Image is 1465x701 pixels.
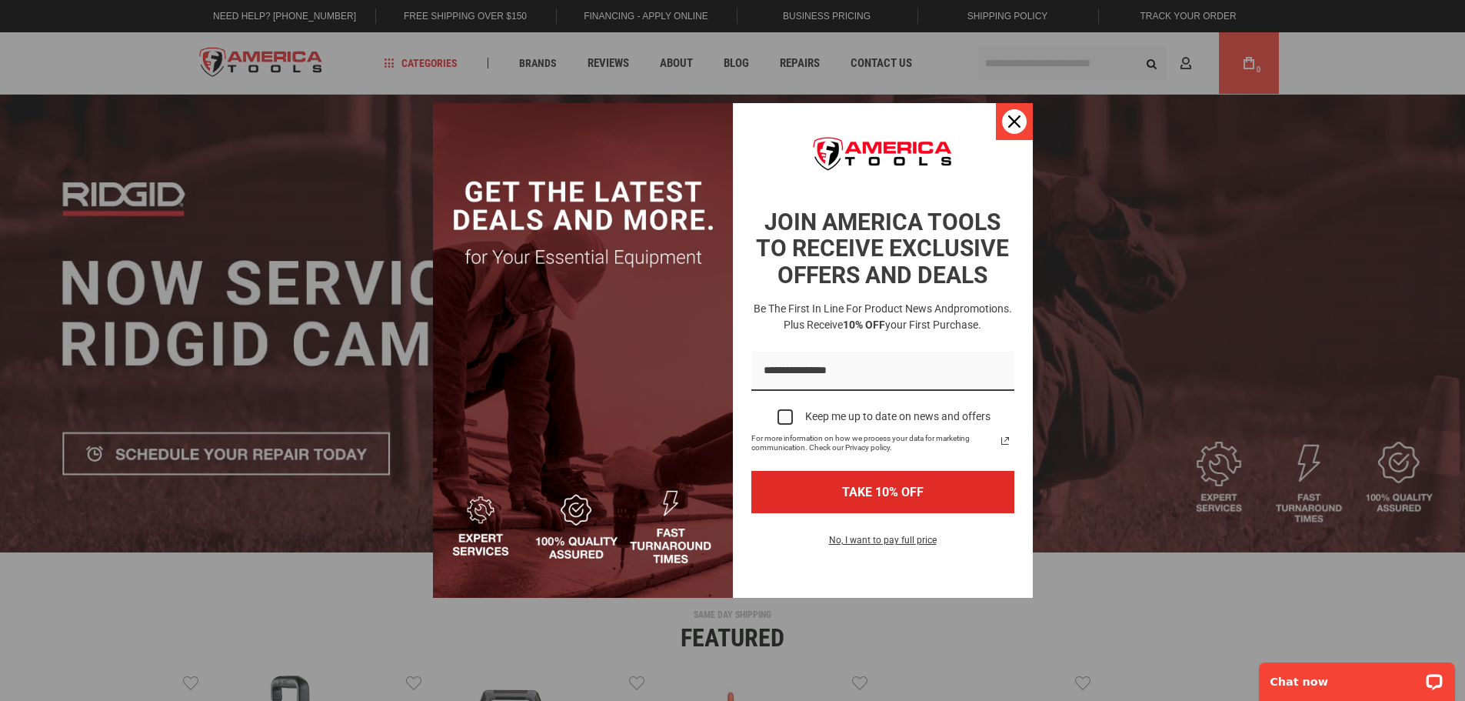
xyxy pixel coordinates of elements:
strong: JOIN AMERICA TOOLS TO RECEIVE EXCLUSIVE OFFERS AND DEALS [756,209,1009,289]
button: TAKE 10% OFF [751,471,1014,513]
strong: 10% OFF [843,319,885,331]
svg: link icon [996,432,1014,450]
span: For more information on how we process your data for marketing communication. Check our Privacy p... [751,434,996,452]
iframe: LiveChat chat widget [1249,653,1465,701]
input: Email field [751,352,1014,391]
button: Close [996,103,1033,140]
h3: Be the first in line for product news and [748,301,1017,333]
svg: close icon [1008,115,1021,128]
button: No, I want to pay full price [817,532,949,558]
div: Keep me up to date on news and offers [805,410,991,423]
a: Read our Privacy Policy [996,432,1014,450]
